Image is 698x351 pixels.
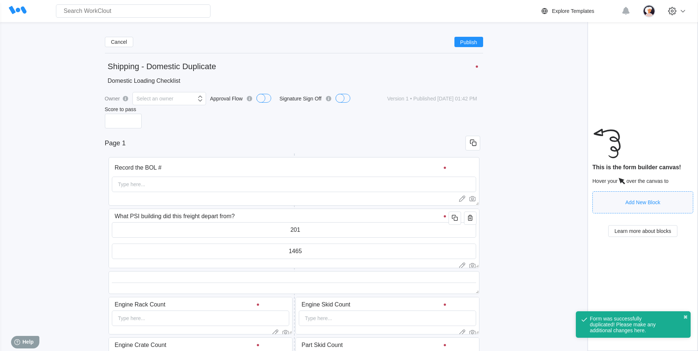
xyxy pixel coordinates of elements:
input: Field description [112,209,451,224]
div: Type here... [302,311,335,326]
img: user-4.png [643,5,655,17]
input: Selection placeholder [112,244,476,259]
input: Field description [112,160,451,175]
input: Selection placeholder [112,223,476,237]
button: Learn more about blocks [608,225,677,237]
div: This is the form builder canvas! [592,164,693,171]
input: Search WorkClout [56,4,210,18]
div: Explore Templates [552,8,594,14]
span: Version 1 • Published [DATE] 01:42 PM [387,96,477,101]
label: Score to pass [105,106,483,114]
button: Version 1 • Published [DATE] 01:42 PM [381,93,483,104]
span: Cancel [111,39,127,45]
div: Form was successfully duplicated! Please make any additional changes here. [590,316,668,333]
div: Type here... [115,177,148,192]
a: Explore Templates [540,7,618,15]
span: Publish [460,40,477,44]
div: Hover your [592,177,693,185]
div: Type here... [115,311,148,326]
input: Enter page title [105,136,465,150]
label: Approval Flow [206,91,276,106]
span: over the canvas to [626,178,668,184]
div: Select an owner [137,96,173,102]
input: Untitled form [105,59,483,74]
label: Owner [105,96,120,102]
button: Signature Sign Off [336,94,350,103]
span: Learn more about blocks [614,228,671,234]
button: close [683,314,688,320]
div: Add New Block [626,199,660,205]
textarea: Domestic Loading Checklist [105,74,483,88]
button: Approval Flow [256,94,271,103]
input: Field description [112,297,264,312]
input: Field description [299,297,451,312]
button: Cancel [105,37,134,47]
label: Signature Sign Off [275,91,354,106]
button: Publish [454,37,483,47]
